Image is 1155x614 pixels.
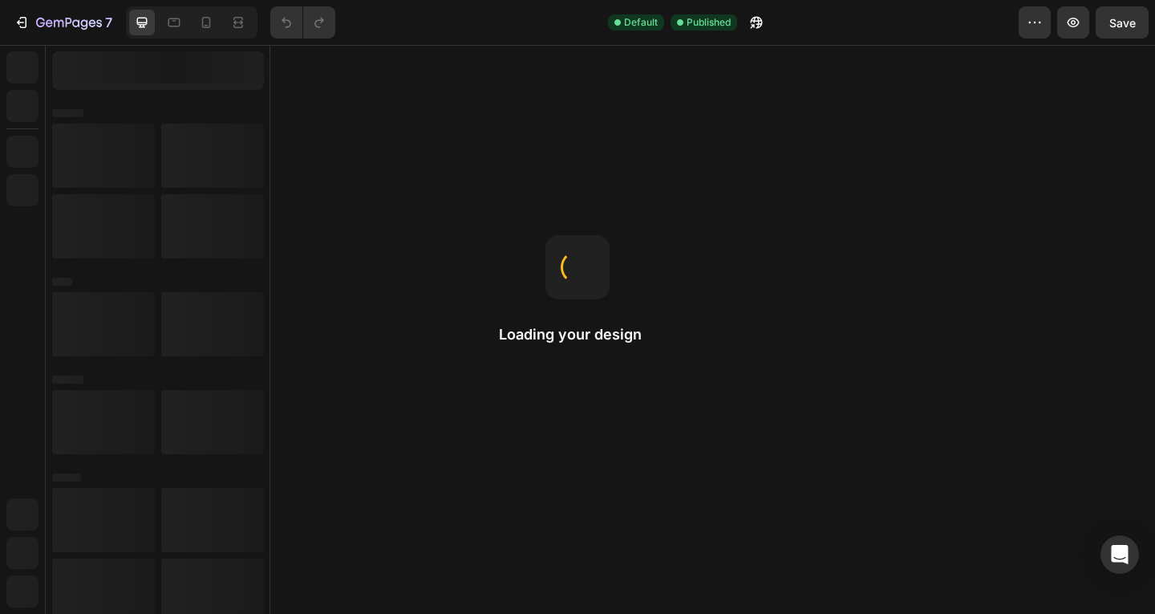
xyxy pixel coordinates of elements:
[499,325,656,344] h2: Loading your design
[1109,16,1136,30] span: Save
[270,6,335,39] div: Undo/Redo
[687,15,731,30] span: Published
[1096,6,1149,39] button: Save
[624,15,658,30] span: Default
[6,6,120,39] button: 7
[1100,535,1139,574] div: Open Intercom Messenger
[105,13,112,32] p: 7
